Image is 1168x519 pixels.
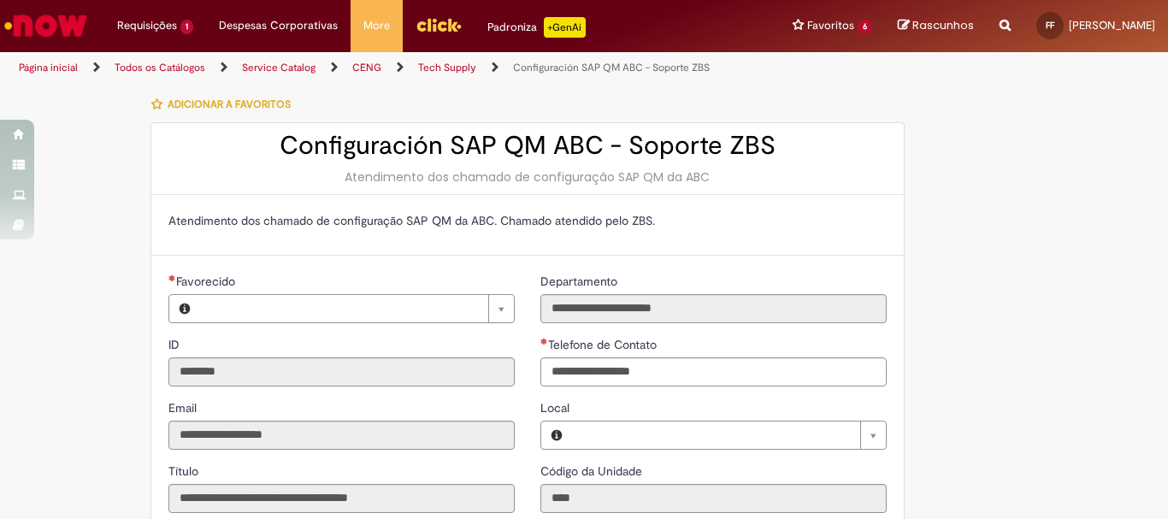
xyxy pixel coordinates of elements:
label: Somente leitura - Departamento [540,273,621,290]
label: Somente leitura - Título [168,463,202,480]
label: Somente leitura - Código da Unidade [540,463,646,480]
ul: Trilhas de página [13,52,766,84]
span: Necessários [168,274,176,281]
label: Somente leitura - ID [168,336,183,353]
p: +GenAi [544,17,586,38]
span: 6 [858,20,872,34]
span: Somente leitura - Email [168,400,200,416]
input: Email [168,421,515,450]
a: Página inicial [19,61,78,74]
span: Somente leitura - ID [168,337,183,352]
span: Requisições [117,17,177,34]
input: Título [168,484,515,513]
span: Somente leitura - Departamento [540,274,621,289]
span: Local [540,400,573,416]
button: Adicionar a Favoritos [150,86,300,122]
img: ServiceNow [2,9,90,43]
div: Padroniza [487,17,586,38]
input: ID [168,357,515,386]
span: Adicionar a Favoritos [168,97,291,111]
span: Obrigatório Preenchido [540,338,548,345]
span: 1 [180,20,193,34]
a: Tech Supply [418,61,476,74]
h2: Configuración SAP QM ABC - Soporte ZBS [168,132,887,160]
span: Rascunhos [912,17,974,33]
span: Telefone de Contato [548,337,660,352]
a: Limpar campo Favorecido [200,295,514,322]
a: Limpar campo Local [572,422,886,449]
a: Configuración SAP QM ABC - Soporte ZBS [513,61,710,74]
span: Somente leitura - Código da Unidade [540,463,646,479]
a: Rascunhos [898,18,974,34]
span: FF [1046,20,1054,31]
div: Atendimento dos chamado de configuração SAP QM da ABC [168,168,887,186]
span: [PERSON_NAME] [1069,18,1155,32]
img: click_logo_yellow_360x200.png [416,12,462,38]
span: Somente leitura - Título [168,463,202,479]
input: Código da Unidade [540,484,887,513]
input: Departamento [540,294,887,323]
span: Despesas Corporativas [219,17,338,34]
a: Todos os Catálogos [115,61,205,74]
p: Atendimento dos chamado de configuração SAP QM da ABC. Chamado atendido pelo ZBS. [168,212,887,229]
span: Favoritos [807,17,854,34]
a: CENG [352,61,381,74]
a: Service Catalog [242,61,316,74]
button: Favorecido, Visualizar este registro [169,295,200,322]
button: Local, Visualizar este registro [541,422,572,449]
span: More [363,17,390,34]
span: Necessários - Favorecido [176,274,239,289]
label: Somente leitura - Email [168,399,200,416]
input: Telefone de Contato [540,357,887,386]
